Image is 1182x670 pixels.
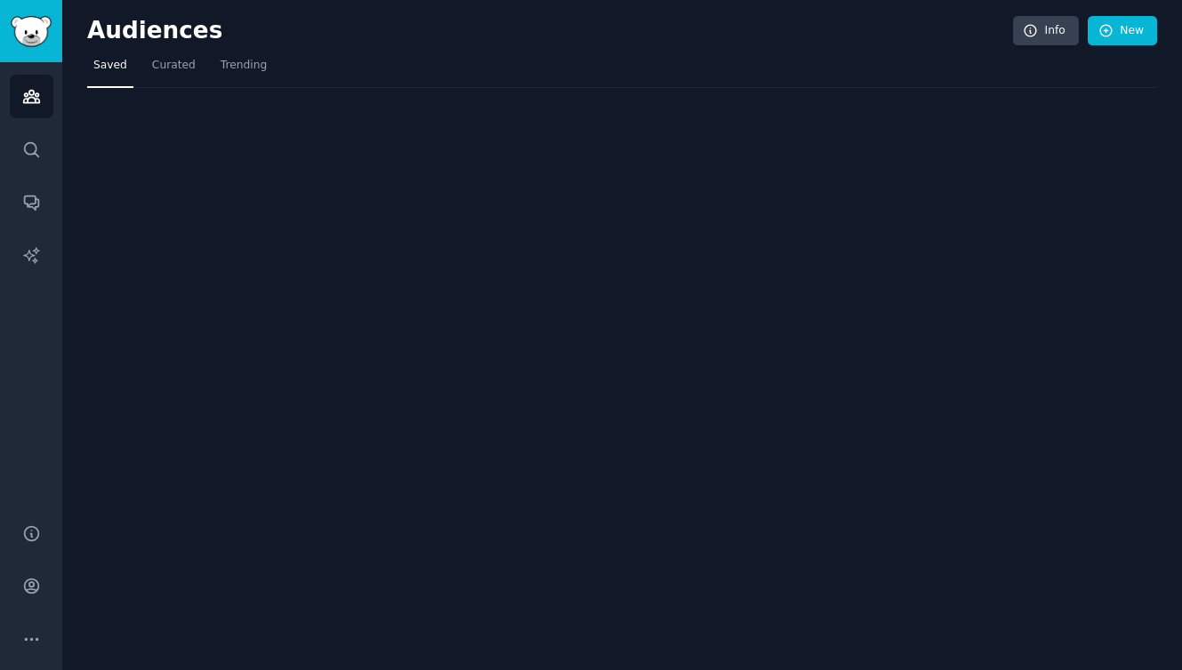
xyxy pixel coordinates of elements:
[87,17,1013,45] h2: Audiences
[93,58,127,74] span: Saved
[146,52,202,88] a: Curated
[1013,16,1079,46] a: Info
[11,16,52,47] img: GummySearch logo
[214,52,273,88] a: Trending
[152,58,196,74] span: Curated
[221,58,267,74] span: Trending
[1088,16,1157,46] a: New
[87,52,133,88] a: Saved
